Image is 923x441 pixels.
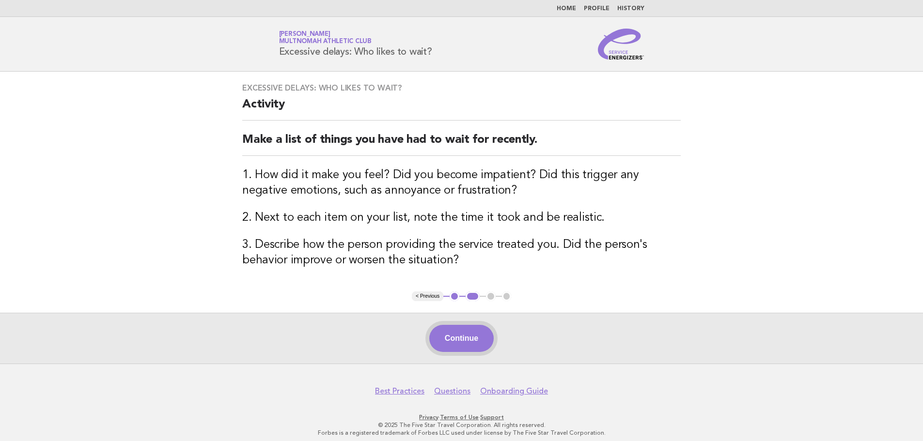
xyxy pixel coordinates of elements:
h3: 2. Next to each item on your list, note the time it took and be realistic. [242,210,681,226]
h2: Make a list of things you have had to wait for recently. [242,132,681,156]
a: Profile [584,6,610,12]
button: 2 [466,291,480,301]
h3: 3. Describe how the person providing the service treated you. Did the person's behavior improve o... [242,237,681,268]
a: Best Practices [375,386,424,396]
h1: Excessive delays: Who likes to wait? [279,31,432,57]
img: Service Energizers [598,29,644,60]
a: Privacy [419,414,438,421]
a: Home [557,6,576,12]
a: Terms of Use [440,414,479,421]
button: 1 [450,291,459,301]
a: History [617,6,644,12]
h2: Activity [242,97,681,121]
span: Multnomah Athletic Club [279,39,372,45]
a: Questions [434,386,470,396]
p: © 2025 The Five Star Travel Corporation. All rights reserved. [165,421,758,429]
p: Forbes is a registered trademark of Forbes LLC used under license by The Five Star Travel Corpora... [165,429,758,437]
button: < Previous [412,291,443,301]
h3: Excessive delays: Who likes to wait? [242,83,681,93]
button: Continue [429,325,494,352]
a: Onboarding Guide [480,386,548,396]
h3: 1. How did it make you feel? Did you become impatient? Did this trigger any negative emotions, su... [242,167,681,198]
a: Support [480,414,504,421]
p: · · [165,413,758,421]
a: [PERSON_NAME]Multnomah Athletic Club [279,31,372,45]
